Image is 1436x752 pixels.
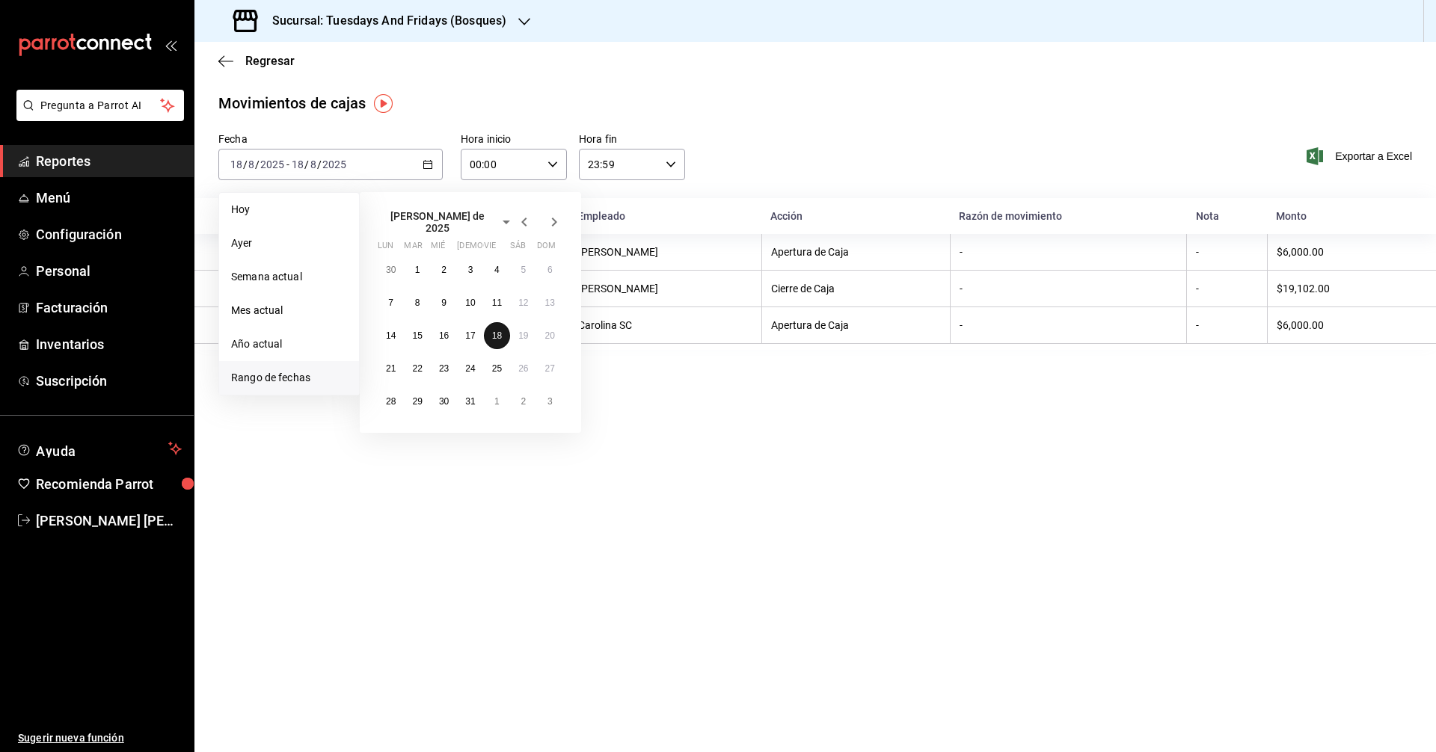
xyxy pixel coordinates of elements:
[547,396,553,407] abbr: 3 de agosto de 2025
[194,198,381,234] th: Corte de caja
[465,298,475,308] abbr: 10 de julio de 2025
[465,330,475,341] abbr: 17 de julio de 2025
[431,241,445,256] abbr: miércoles
[1196,246,1257,258] div: -
[404,241,422,256] abbr: martes
[537,241,556,256] abbr: domingo
[950,198,1187,234] th: Razón de movimiento
[374,94,393,113] button: Tooltip marker
[431,289,457,316] button: 9 de julio de 2025
[518,330,528,341] abbr: 19 de julio de 2025
[230,158,243,170] input: --
[243,158,248,170] span: /
[1277,246,1412,258] div: $6,000.00
[960,246,1178,258] div: -
[386,330,396,341] abbr: 14 de julio de 2025
[165,39,177,51] button: open_drawer_menu
[431,388,457,415] button: 30 de julio de 2025
[404,355,430,382] button: 22 de julio de 2025
[771,283,941,295] div: Cierre de Caja
[412,330,422,341] abbr: 15 de julio de 2025
[537,322,563,349] button: 20 de julio de 2025
[231,235,347,251] span: Ayer
[378,241,393,256] abbr: lunes
[248,158,255,170] input: --
[547,265,553,275] abbr: 6 de julio de 2025
[255,158,260,170] span: /
[36,224,182,244] span: Configuración
[415,298,420,308] abbr: 8 de julio de 2025
[36,261,182,281] span: Personal
[415,265,420,275] abbr: 1 de julio de 2025
[388,298,393,308] abbr: 7 de julio de 2025
[578,319,752,331] div: Carolina SC
[537,289,563,316] button: 13 de julio de 2025
[457,256,483,283] button: 3 de julio de 2025
[439,330,449,341] abbr: 16 de julio de 2025
[378,210,515,234] button: [PERSON_NAME] de 2025
[310,158,317,170] input: --
[404,388,430,415] button: 29 de julio de 2025
[218,92,366,114] div: Movimientos de cajas
[10,108,184,124] a: Pregunta a Parrot AI
[439,396,449,407] abbr: 30 de julio de 2025
[404,289,430,316] button: 8 de julio de 2025
[36,511,182,531] span: [PERSON_NAME] [PERSON_NAME]
[761,198,950,234] th: Acción
[36,151,182,171] span: Reportes
[960,319,1178,331] div: -
[36,474,182,494] span: Recomienda Parrot
[494,396,500,407] abbr: 1 de agosto de 2025
[36,371,182,391] span: Suscripción
[484,256,510,283] button: 4 de julio de 2025
[386,396,396,407] abbr: 28 de julio de 2025
[431,355,457,382] button: 23 de julio de 2025
[960,283,1178,295] div: -
[510,355,536,382] button: 26 de julio de 2025
[457,388,483,415] button: 31 de julio de 2025
[218,134,443,144] label: Fecha
[386,265,396,275] abbr: 30 de junio de 2025
[484,289,510,316] button: 11 de julio de 2025
[378,210,497,234] span: [PERSON_NAME] de 2025
[465,363,475,374] abbr: 24 de julio de 2025
[578,283,752,295] div: [PERSON_NAME]
[1277,283,1412,295] div: $19,102.00
[461,134,567,144] label: Hora inicio
[521,396,526,407] abbr: 2 de agosto de 2025
[484,355,510,382] button: 25 de julio de 2025
[441,298,447,308] abbr: 9 de julio de 2025
[468,265,473,275] abbr: 3 de julio de 2025
[441,265,447,275] abbr: 2 de julio de 2025
[1310,147,1412,165] button: Exportar a Excel
[568,198,761,234] th: Empleado
[231,202,347,218] span: Hoy
[579,134,685,144] label: Hora fin
[412,363,422,374] abbr: 22 de julio de 2025
[537,256,563,283] button: 6 de julio de 2025
[439,363,449,374] abbr: 23 de julio de 2025
[1277,319,1412,331] div: $6,000.00
[578,246,752,258] div: [PERSON_NAME]
[36,298,182,318] span: Facturación
[231,269,347,285] span: Semana actual
[457,355,483,382] button: 24 de julio de 2025
[286,158,289,170] span: -
[518,363,528,374] abbr: 26 de julio de 2025
[291,158,304,170] input: --
[1196,319,1257,331] div: -
[18,730,182,746] span: Sugerir nueva función
[484,241,496,256] abbr: viernes
[457,289,483,316] button: 10 de julio de 2025
[231,370,347,386] span: Rango de fechas
[36,188,182,208] span: Menú
[1196,283,1257,295] div: -
[260,158,285,170] input: ----
[521,265,526,275] abbr: 5 de julio de 2025
[322,158,347,170] input: ----
[1187,198,1267,234] th: Nota
[545,330,555,341] abbr: 20 de julio de 2025
[494,265,500,275] abbr: 4 de julio de 2025
[16,90,184,121] button: Pregunta a Parrot AI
